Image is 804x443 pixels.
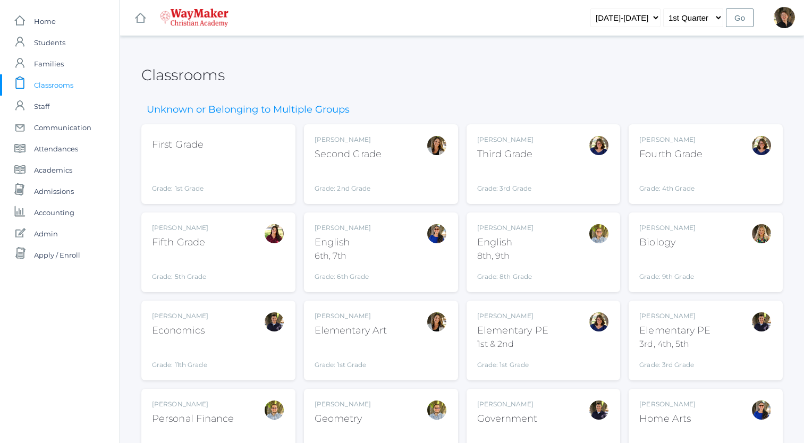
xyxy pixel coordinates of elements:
div: Elizabeth Benzinger [264,223,285,244]
div: Second Grade [315,147,382,161]
div: Elementary PE [639,323,710,338]
div: Amber Farnes [426,135,447,156]
div: Home Arts [639,412,696,426]
div: Stephanie Todhunter [751,399,772,421]
h2: Classrooms [141,67,225,83]
div: [PERSON_NAME] [639,311,710,321]
div: [PERSON_NAME] [152,399,234,409]
div: Grade: 2nd Grade [315,166,382,193]
div: Grade: 8th Grade [477,267,534,282]
div: [PERSON_NAME] [315,399,371,409]
div: English [477,235,534,250]
div: Laura Murphy [588,311,610,333]
div: [PERSON_NAME] [477,135,534,144]
div: Government [477,412,538,426]
div: Elementary Art [315,323,387,338]
div: [PERSON_NAME] [477,223,534,233]
span: Families [34,53,64,74]
div: Grade: 1st Grade [152,156,204,193]
span: Attendances [34,138,78,159]
div: Grade: 1st Grade [477,355,548,370]
div: Claudia Marosz [751,223,772,244]
div: Grade: 3rd Grade [477,166,534,193]
div: [PERSON_NAME] [315,135,382,144]
span: Admin [34,223,58,244]
div: Grade: 9th Grade [639,254,696,282]
div: 8th, 9th [477,250,534,262]
div: [PERSON_NAME] [639,135,703,144]
div: Kylen Braileanu [426,399,447,421]
div: 3rd, 4th, 5th [639,338,710,351]
div: Laura Murphy [751,135,772,156]
div: Dianna Renz [774,7,795,28]
div: Grade: 11th Grade [152,342,208,370]
div: Grade: 4th Grade [639,166,703,193]
div: 6th, 7th [315,250,371,262]
div: Fourth Grade [639,147,703,161]
div: [PERSON_NAME] [477,399,538,409]
span: Classrooms [34,74,73,96]
h3: Unknown or Belonging to Multiple Groups [141,105,355,115]
div: Grade: 5th Grade [152,254,208,282]
div: Stephanie Todhunter [426,223,447,244]
div: Third Grade [477,147,534,161]
div: Richard Lepage [264,311,285,333]
div: English [315,235,371,250]
div: Geometry [315,412,371,426]
div: Richard Lepage [751,311,772,333]
div: 1st & 2nd [477,338,548,351]
div: [PERSON_NAME] [477,311,548,321]
span: Academics [34,159,72,181]
div: Economics [152,323,208,338]
div: [PERSON_NAME] [639,399,696,409]
div: Richard Lepage [588,399,610,421]
div: [PERSON_NAME] [315,223,371,233]
div: [PERSON_NAME] [152,223,208,233]
img: waymaker-logo-stack-white-1602f2b1af18da31a5905e9982d058868370996dac5278e84edea6dabf9a3315.png [160,8,228,27]
div: Amber Farnes [426,311,447,333]
span: Students [34,32,65,53]
span: Apply / Enroll [34,244,80,266]
span: Communication [34,117,91,138]
div: Personal Finance [152,412,234,426]
span: Admissions [34,181,74,202]
div: Biology [639,235,696,250]
div: [PERSON_NAME] [639,223,696,233]
div: Elementary PE [477,323,548,338]
span: Staff [34,96,49,117]
div: Grade: 1st Grade [315,342,387,370]
div: Grade: 6th Grade [315,267,371,282]
span: Accounting [34,202,74,223]
div: Fifth Grade [152,235,208,250]
div: Laura Murphy [588,135,610,156]
input: Go [726,8,754,27]
span: Home [34,11,56,32]
div: Grade: 3rd Grade [639,355,710,370]
div: First Grade [152,138,204,152]
div: Kylen Braileanu [264,399,285,421]
div: [PERSON_NAME] [152,311,208,321]
div: Kylen Braileanu [588,223,610,244]
div: [PERSON_NAME] [315,311,387,321]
